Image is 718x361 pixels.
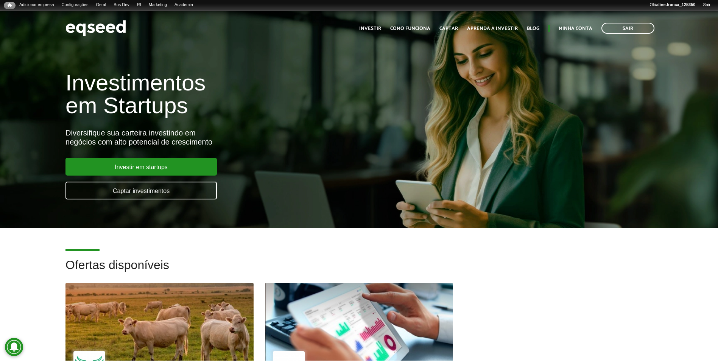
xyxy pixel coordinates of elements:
a: Adicionar empresa [16,2,58,8]
a: Configurações [58,2,92,8]
a: Início [4,2,16,9]
a: Como funciona [390,26,430,31]
a: Captar investimentos [65,182,217,199]
a: Minha conta [559,26,592,31]
a: Captar [439,26,458,31]
a: Oláaline.franca_125350 [646,2,699,8]
img: EqSeed [65,18,126,38]
a: RI [133,2,145,8]
span: Início [8,3,12,8]
a: Geral [92,2,110,8]
a: Academia [171,2,197,8]
h2: Ofertas disponíveis [65,258,653,283]
div: Diversifique sua carteira investindo em negócios com alto potencial de crescimento [65,128,413,146]
a: Aprenda a investir [467,26,518,31]
strong: aline.franca_125350 [656,2,696,7]
a: Marketing [145,2,171,8]
h1: Investimentos em Startups [65,72,413,117]
a: Sair [699,2,714,8]
a: Bus Dev [110,2,133,8]
a: Sair [601,23,654,34]
a: Investir em startups [65,158,217,176]
a: Blog [527,26,539,31]
a: Investir [359,26,381,31]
